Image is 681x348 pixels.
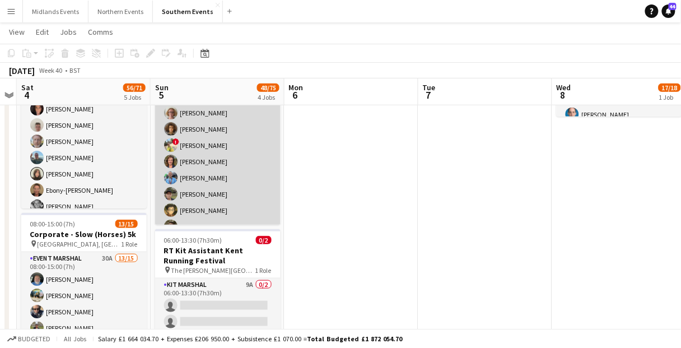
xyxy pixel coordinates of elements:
[115,220,138,228] span: 13/15
[62,335,88,343] span: All jobs
[155,82,169,92] span: Sun
[153,89,169,101] span: 5
[36,27,49,37] span: Edit
[4,25,29,39] a: View
[659,83,681,92] span: 17/18
[257,83,279,92] span: 48/75
[155,279,281,333] app-card-role: Kit Marshal9A0/206:00-13:30 (7h30m)
[31,25,53,39] a: Edit
[37,66,65,75] span: Week 40
[124,93,145,101] div: 5 Jobs
[23,1,88,22] button: Midlands Events
[6,333,52,345] button: Budgeted
[164,236,222,244] span: 06:00-13:30 (7h30m)
[9,65,35,76] div: [DATE]
[21,229,147,239] h3: Corporate - Slow (Horses) 5k
[255,266,272,275] span: 1 Role
[30,220,76,228] span: 08:00-15:00 (7h)
[18,335,50,343] span: Budgeted
[88,1,153,22] button: Northern Events
[98,335,402,343] div: Salary £1 664 034.70 + Expenses £206 950.00 + Subsistence £1 070.00 =
[21,43,147,208] app-job-card: 07:45-13:30 (5h45m)12/20[PERSON_NAME] + Run [PERSON_NAME][GEOGRAPHIC_DATA], [GEOGRAPHIC_DATA], [G...
[307,335,402,343] span: Total Budgeted £1 872 054.70
[155,229,281,333] app-job-card: 06:00-13:30 (7h30m)0/2RT Kit Assistant Kent Running Festival The [PERSON_NAME][GEOGRAPHIC_DATA]1 ...
[83,25,118,39] a: Comms
[287,89,304,101] span: 6
[88,27,113,37] span: Comms
[659,93,680,101] div: 1 Job
[38,240,122,248] span: [GEOGRAPHIC_DATA], [GEOGRAPHIC_DATA]
[289,82,304,92] span: Mon
[557,82,571,92] span: Wed
[69,66,81,75] div: BST
[555,89,571,101] span: 8
[122,240,138,248] span: 1 Role
[423,82,436,92] span: Tue
[20,89,34,101] span: 4
[172,138,179,145] span: !
[153,1,223,22] button: Southern Events
[60,27,77,37] span: Jobs
[155,59,281,225] app-job-card: 06:00-10:30 (4h30m)31/51Guildford 10k [GEOGRAPHIC_DATA]1 RoleEvent Staff 202519A31/5106:00-10:30 ...
[55,25,81,39] a: Jobs
[21,82,34,92] span: Sat
[421,89,436,101] span: 7
[662,4,675,18] a: 44
[669,3,677,10] span: 44
[123,83,146,92] span: 56/71
[155,245,281,266] h3: RT Kit Assistant Kent Running Festival
[256,236,272,244] span: 0/2
[9,27,25,37] span: View
[171,266,255,275] span: The [PERSON_NAME][GEOGRAPHIC_DATA]
[258,93,279,101] div: 4 Jobs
